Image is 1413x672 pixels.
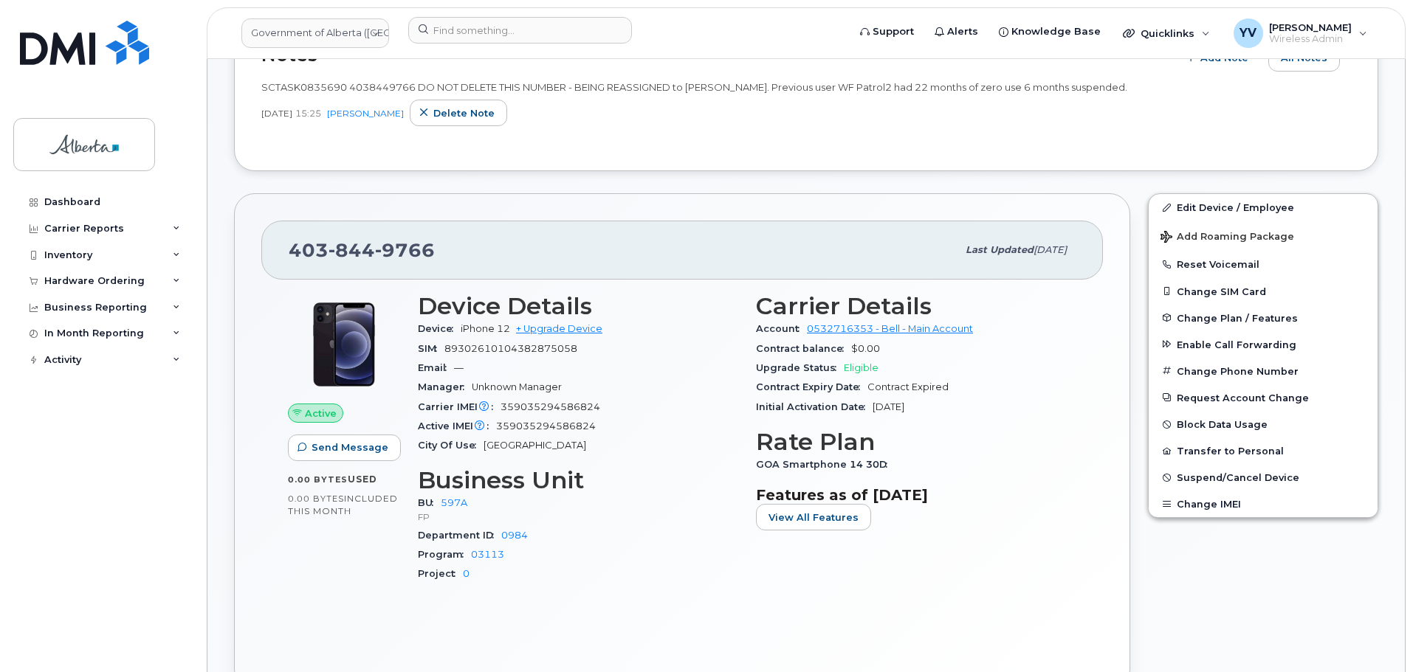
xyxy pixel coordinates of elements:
span: Contract Expiry Date [756,381,867,392]
span: — [454,362,464,373]
button: Change SIM Card [1149,278,1378,305]
span: Suspend/Cancel Device [1177,472,1299,483]
a: Alerts [924,17,989,46]
span: Knowledge Base [1011,24,1101,39]
span: YV [1240,24,1256,42]
span: 0.00 Bytes [288,474,348,485]
span: 359035294586824 [496,420,596,432]
button: Block Data Usage [1149,411,1378,437]
span: 15:25 [295,107,321,119]
span: Project [418,568,463,579]
span: 844 [329,239,375,261]
a: Support [850,17,924,46]
span: 89302610104382875058 [444,343,577,354]
span: [PERSON_NAME] [1269,21,1352,33]
a: 0 [463,568,470,579]
span: [GEOGRAPHIC_DATA] [484,440,586,451]
button: Transfer to Personal [1149,437,1378,464]
span: [DATE] [261,107,292,119]
span: Manager [418,381,472,392]
span: SCTASK0835690 4038449766 DO NOT DELETE THIS NUMBER - BEING REASSIGNED to [PERSON_NAME]. Previous ... [261,81,1127,93]
span: Initial Activation Date [756,401,873,412]
a: + Upgrade Device [516,323,602,334]
span: Delete note [433,106,495,120]
div: Quicklinks [1113,18,1220,48]
span: included this month [288,493,398,517]
span: Email [418,362,454,373]
span: Last updated [966,244,1034,255]
span: Send Message [312,440,388,454]
button: Add Roaming Package [1149,221,1378,251]
span: iPhone 12 [461,323,510,334]
a: 597A [441,497,467,508]
h3: Device Details [418,293,738,319]
span: GOA Smartphone 14 30D [756,459,895,470]
span: Change Plan / Features [1177,312,1298,323]
a: Edit Device / Employee [1149,194,1378,221]
div: Yen Vong [1223,18,1378,48]
span: 359035294586824 [501,401,600,412]
span: Device [418,323,461,334]
span: used [348,474,377,485]
span: Upgrade Status [756,362,844,373]
button: Change Plan / Features [1149,305,1378,331]
a: 0984 [501,530,528,541]
span: $0.00 [851,343,880,354]
span: 9766 [375,239,435,261]
span: 0.00 Bytes [288,493,344,504]
h3: Rate Plan [756,429,1076,455]
span: SIM [418,343,444,354]
span: Alerts [947,24,978,39]
button: Change IMEI [1149,491,1378,517]
span: Contract balance [756,343,851,354]
button: Change Phone Number [1149,358,1378,384]
button: Delete note [410,100,507,126]
button: Suspend/Cancel Device [1149,464,1378,491]
span: Support [873,24,914,39]
span: BU [418,497,441,508]
span: Enable Call Forwarding [1177,339,1296,350]
p: FP [418,510,738,523]
button: Reset Voicemail [1149,251,1378,277]
span: Program [418,549,471,560]
span: [DATE] [873,401,904,412]
h3: Features as of [DATE] [756,486,1076,504]
a: 0532716353 - Bell - Main Account [807,323,973,334]
span: Active IMEI [418,420,496,432]
span: Active [305,406,337,420]
span: Eligible [844,362,879,373]
span: 403 [289,239,435,261]
a: Government of Alberta (GOA) [241,18,389,48]
span: Contract Expired [867,381,949,392]
span: Unknown Manager [472,381,562,392]
h3: Business Unit [418,467,738,493]
button: Send Message [288,434,401,461]
span: Quicklinks [1141,27,1194,39]
button: View All Features [756,504,871,530]
span: Department ID [418,530,501,541]
span: City Of Use [418,440,484,451]
input: Find something... [408,17,632,44]
span: Add Roaming Package [1161,231,1294,245]
h3: Carrier Details [756,293,1076,319]
a: 03113 [471,549,504,560]
a: Knowledge Base [989,17,1111,46]
a: [PERSON_NAME] [327,108,404,119]
span: Account [756,323,807,334]
button: Request Account Change [1149,384,1378,411]
button: Enable Call Forwarding [1149,331,1378,358]
img: iPhone_12.jpg [300,300,388,389]
span: View All Features [769,510,859,524]
span: Carrier IMEI [418,401,501,412]
span: [DATE] [1034,244,1067,255]
span: Wireless Admin [1269,33,1352,45]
